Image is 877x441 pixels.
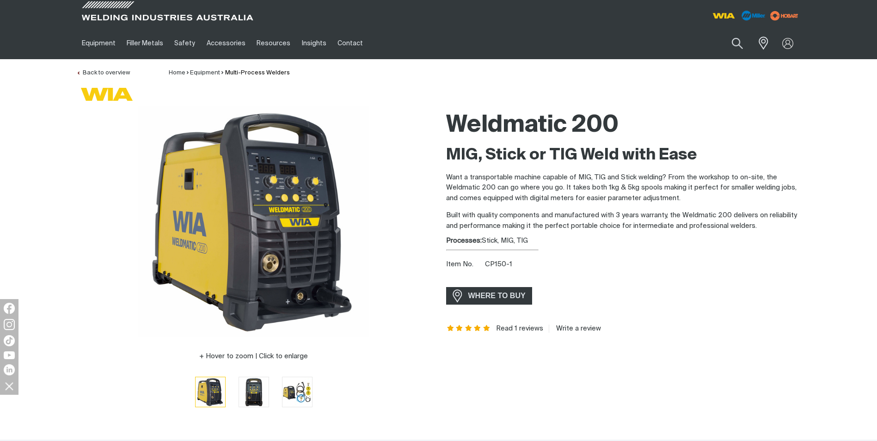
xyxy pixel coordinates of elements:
a: Accessories [201,27,251,59]
img: TikTok [4,335,15,346]
span: Rating: 5 [446,325,491,332]
strong: Processes: [446,237,482,244]
button: Hover to zoom | Click to enlarge [194,351,313,362]
img: YouTube [4,351,15,359]
div: Stick, MIG, TIG [446,236,801,246]
p: Want a transportable machine capable of MIG, TIG and Stick welding? From the workshop to on-site,... [446,172,801,204]
button: Search products [722,32,753,54]
img: LinkedIn [4,364,15,375]
h2: MIG, Stick or TIG Weld with Ease [446,145,801,165]
a: WHERE TO BUY [446,287,533,304]
a: Safety [169,27,201,59]
img: Facebook [4,303,15,314]
span: Item No. [446,259,484,270]
nav: Breadcrumb [169,68,290,78]
img: Weldmatic 200 [282,377,312,406]
img: miller [767,9,801,23]
a: Equipment [190,70,220,76]
img: hide socials [1,378,17,394]
span: CP150-1 [485,261,512,268]
a: Contact [332,27,368,59]
button: Go to slide 3 [282,377,313,407]
a: Multi-Process Welders [225,70,290,76]
img: Weldmatic 200 [196,377,225,407]
img: Instagram [4,319,15,330]
h1: Weldmatic 200 [446,110,801,141]
span: WHERE TO BUY [462,288,532,303]
a: Back to overview of Multi-Process Welders [76,70,130,76]
a: Equipment [76,27,121,59]
p: Built with quality components and manufactured with 3 years warranty, the Weldmatic 200 delivers ... [446,210,801,231]
input: Product name or item number... [710,32,753,54]
a: Resources [251,27,296,59]
img: Weldmatic 200 [239,377,269,407]
nav: Main [76,27,620,59]
img: Weldmatic 200 [138,106,369,337]
a: Write a review [549,325,601,333]
a: Read 1 reviews [496,325,543,333]
a: Home [169,70,185,76]
a: Filler Metals [121,27,169,59]
button: Go to slide 1 [195,377,226,407]
button: Go to slide 2 [239,377,269,407]
a: Insights [296,27,331,59]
